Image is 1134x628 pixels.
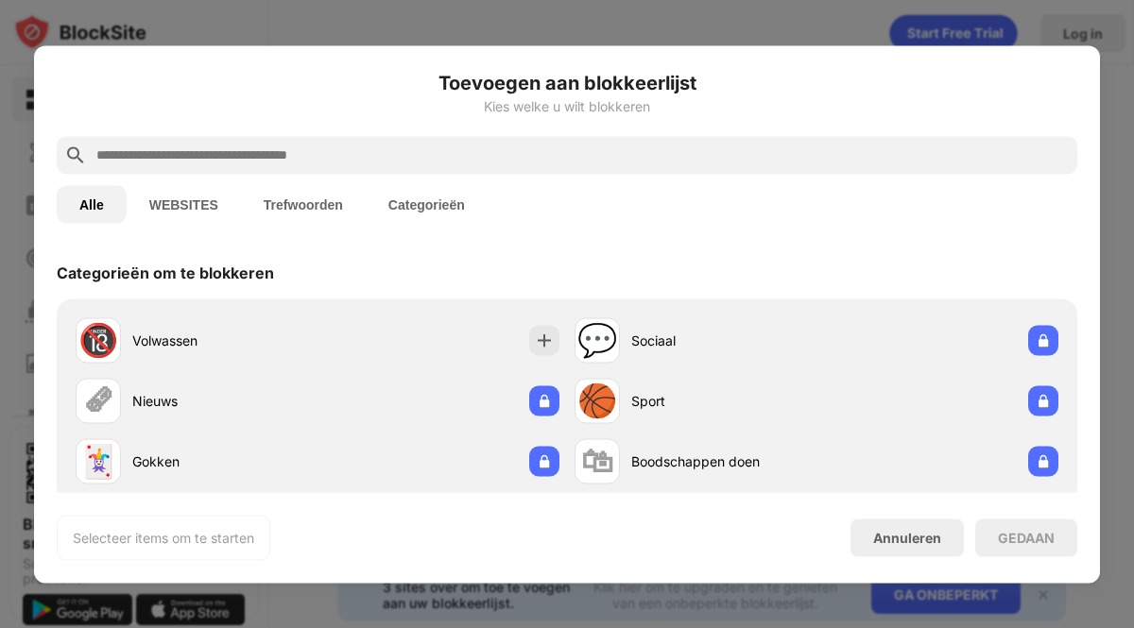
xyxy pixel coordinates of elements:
div: Nieuws [132,391,318,411]
div: Annuleren [873,530,941,546]
button: Alle [57,185,127,223]
button: Trefwoorden [241,185,366,223]
div: 🛍 [581,442,613,481]
img: search.svg [64,144,87,166]
div: Selecteer items om te starten [73,528,254,547]
div: 🃏 [78,442,118,481]
div: Categorieën om te blokkeren [57,263,274,281]
div: 🏀 [577,382,617,420]
button: Categorieën [366,185,488,223]
div: Boodschappen doen [631,451,816,471]
div: 🔞 [78,321,118,360]
h6: Toevoegen aan blokkeerlijst [57,68,1077,96]
div: GEDAAN [998,530,1055,545]
button: WEBSITES [127,185,241,223]
div: Sociaal [631,331,816,350]
div: 💬 [577,321,617,360]
div: Volwassen [132,331,318,350]
div: Kies welke u wilt blokkeren [57,98,1077,113]
div: Gokken [132,451,318,471]
div: 🗞 [82,382,114,420]
div: Sport [631,391,816,411]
